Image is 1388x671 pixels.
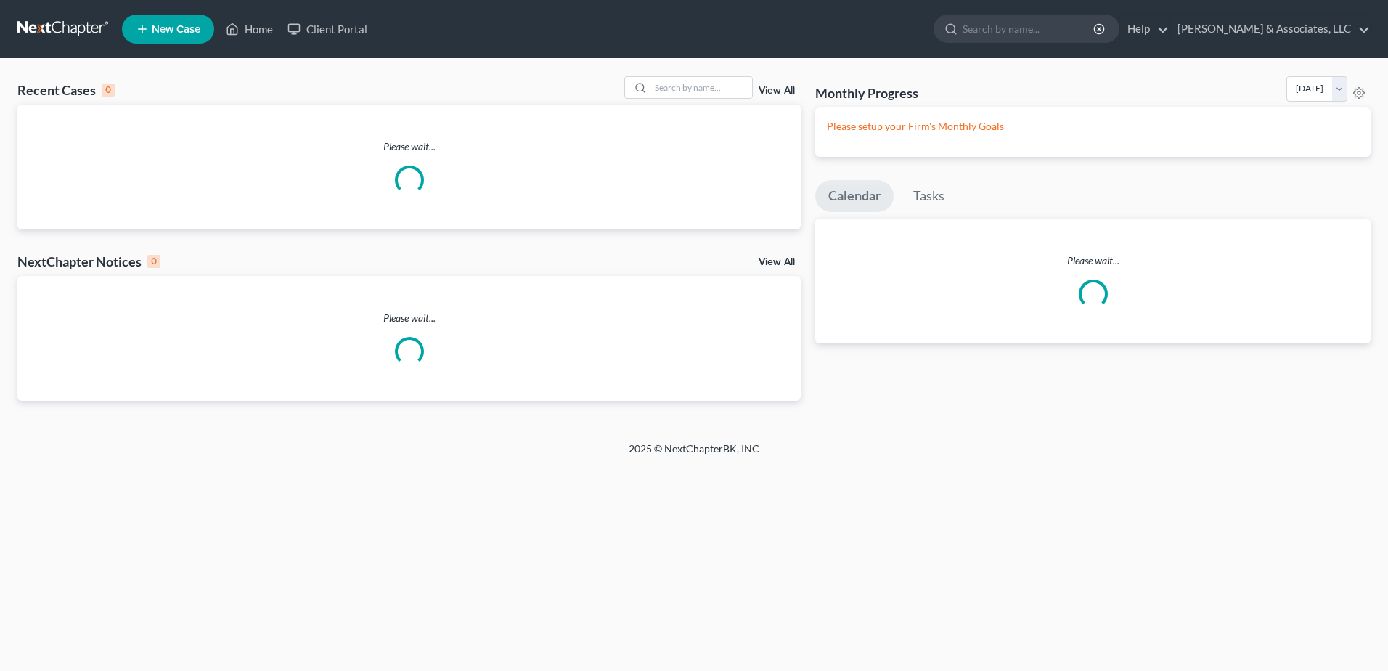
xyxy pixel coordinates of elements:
[650,77,752,98] input: Search by name...
[17,139,801,154] p: Please wait...
[280,442,1108,468] div: 2025 © NextChapterBK, INC
[147,255,160,268] div: 0
[963,15,1095,42] input: Search by name...
[1170,16,1370,42] a: [PERSON_NAME] & Associates, LLC
[900,180,958,212] a: Tasks
[17,311,801,325] p: Please wait...
[827,119,1359,134] p: Please setup your Firm's Monthly Goals
[815,253,1371,268] p: Please wait...
[17,81,115,99] div: Recent Cases
[815,84,918,102] h3: Monthly Progress
[219,16,280,42] a: Home
[102,84,115,97] div: 0
[759,86,795,96] a: View All
[759,257,795,267] a: View All
[17,253,160,270] div: NextChapter Notices
[815,180,894,212] a: Calendar
[1120,16,1169,42] a: Help
[280,16,375,42] a: Client Portal
[152,24,200,35] span: New Case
